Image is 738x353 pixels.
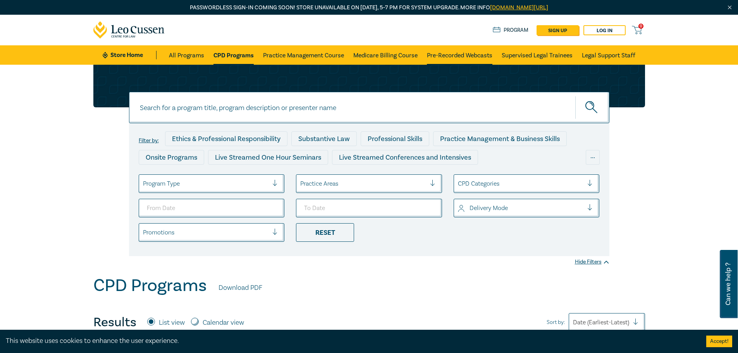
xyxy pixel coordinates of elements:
h4: Results [93,315,136,330]
input: select [458,179,459,188]
input: From Date [139,199,285,217]
div: Substantive Law [291,131,357,146]
div: Live Streamed Conferences and Intensives [332,150,478,165]
input: To Date [296,199,442,217]
div: Onsite Programs [139,150,204,165]
a: Medicare Billing Course [353,45,418,65]
span: Sort by: [547,318,565,327]
div: Reset [296,223,354,242]
input: Search for a program title, program description or presenter name [129,92,609,123]
div: This website uses cookies to enhance the user experience. [6,336,695,346]
a: sign up [537,25,579,35]
p: Passwordless sign-in coming soon! Store unavailable on [DATE], 5–7 PM for system upgrade. More info [93,3,645,12]
a: Program [493,26,529,34]
div: Professional Skills [361,131,429,146]
input: select [143,228,145,237]
input: select [458,204,459,212]
label: Filter by: [139,138,159,144]
input: select [143,179,145,188]
div: Ethics & Professional Responsibility [165,131,287,146]
div: Hide Filters [575,258,609,266]
div: Pre-Recorded Webcasts [265,169,354,183]
img: Close [726,4,733,11]
a: Store Home [103,51,157,59]
input: Sort by [573,318,575,327]
span: Can we help ? [724,255,732,313]
a: All Programs [169,45,204,65]
h1: CPD Programs [93,276,207,296]
a: Practice Management Course [263,45,344,65]
a: CPD Programs [213,45,254,65]
div: National Programs [447,169,518,183]
a: Download PDF [218,283,262,293]
a: [DOMAIN_NAME][URL] [490,4,548,11]
a: Legal Support Staff [582,45,635,65]
div: 10 CPD Point Packages [358,169,443,183]
label: List view [159,318,185,328]
div: ... [586,150,600,165]
a: Log in [583,25,626,35]
div: Live Streamed Practical Workshops [139,169,261,183]
input: select [300,179,302,188]
a: Supervised Legal Trainees [502,45,573,65]
span: 0 [638,24,643,29]
label: Calendar view [203,318,244,328]
button: Accept cookies [706,336,732,347]
a: Pre-Recorded Webcasts [427,45,492,65]
div: Live Streamed One Hour Seminars [208,150,328,165]
div: Practice Management & Business Skills [433,131,567,146]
